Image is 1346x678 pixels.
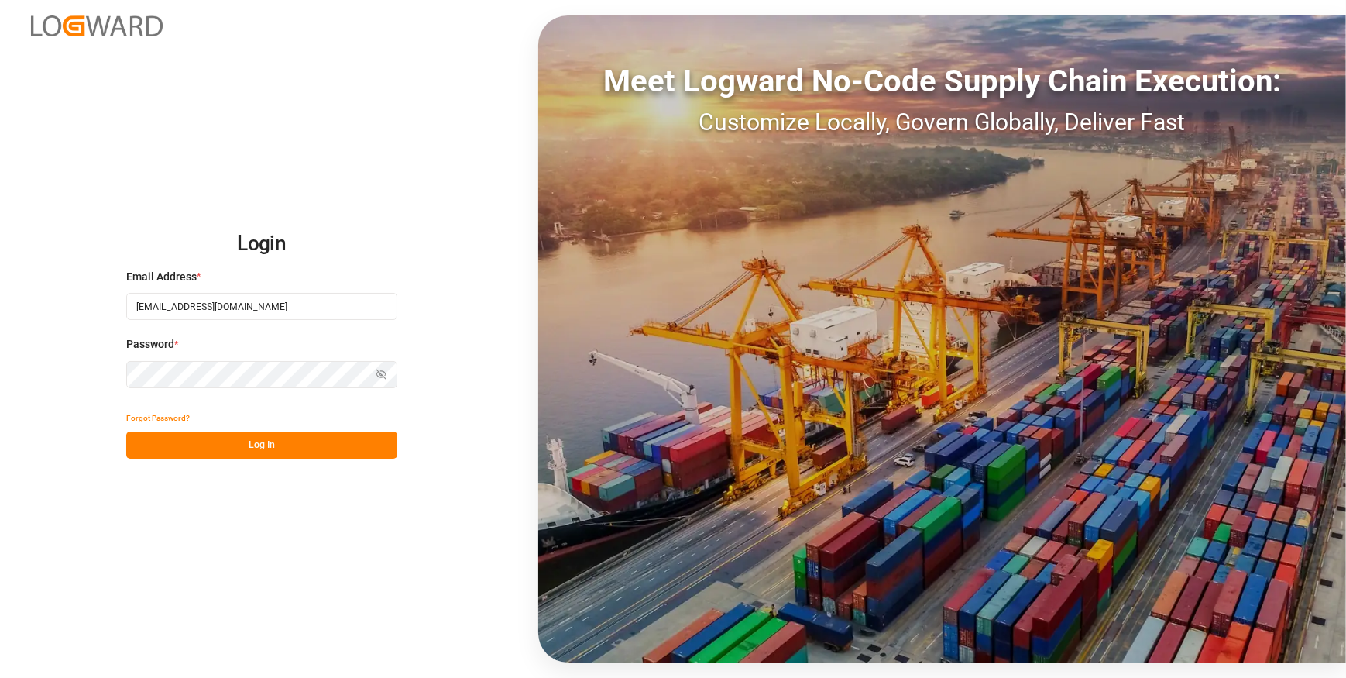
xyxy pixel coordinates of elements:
div: Meet Logward No-Code Supply Chain Execution: [538,58,1346,105]
h2: Login [126,219,397,269]
div: Customize Locally, Govern Globally, Deliver Fast [538,105,1346,139]
input: Enter your email [126,293,397,320]
span: Email Address [126,269,197,285]
button: Log In [126,432,397,459]
img: Logward_new_orange.png [31,15,163,36]
span: Password [126,336,174,353]
button: Forgot Password? [126,404,190,432]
